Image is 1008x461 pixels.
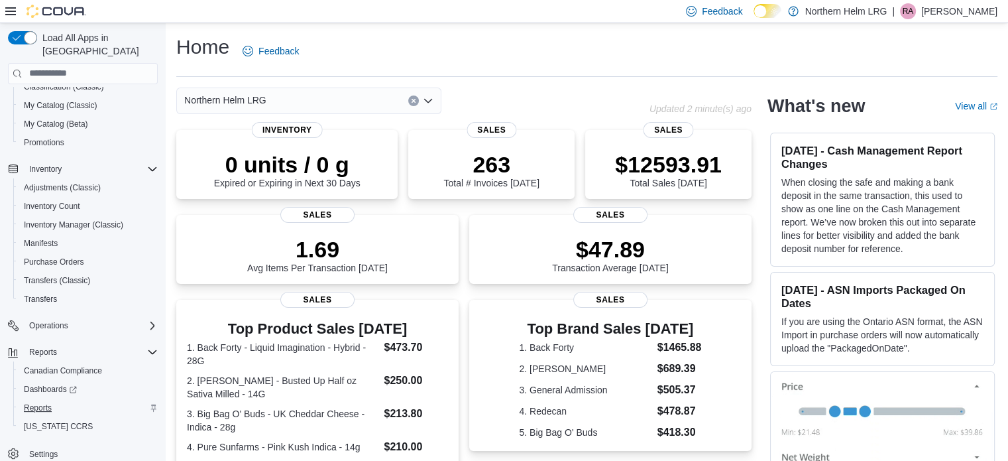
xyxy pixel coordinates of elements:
[657,403,702,419] dd: $478.87
[3,160,163,178] button: Inventory
[19,98,158,113] span: My Catalog (Classic)
[423,96,433,106] button: Open list of options
[19,235,63,251] a: Manifests
[19,363,158,379] span: Canadian Compliance
[408,96,419,106] button: Clear input
[13,96,163,115] button: My Catalog (Classic)
[519,426,651,439] dt: 5. Big Bag O' Buds
[519,405,651,418] dt: 4. Redecan
[903,3,914,19] span: RA
[19,217,129,233] a: Inventory Manager (Classic)
[384,439,447,455] dd: $210.00
[24,344,158,360] span: Reports
[19,291,158,307] span: Transfers
[13,133,163,152] button: Promotions
[13,271,163,290] button: Transfers (Classic)
[258,44,299,58] span: Feedback
[19,381,82,397] a: Dashboards
[19,180,106,196] a: Adjustments (Classic)
[252,122,323,138] span: Inventory
[247,236,388,273] div: Avg Items Per Transaction [DATE]
[989,103,997,111] svg: External link
[3,316,163,335] button: Operations
[13,115,163,133] button: My Catalog (Beta)
[519,341,651,354] dt: 1. Back Forty
[29,320,68,331] span: Operations
[19,217,158,233] span: Inventory Manager (Classic)
[24,238,58,249] span: Manifests
[13,417,163,436] button: [US_STATE] CCRS
[37,31,158,58] span: Load All Apps in [GEOGRAPHIC_DATA]
[19,254,158,270] span: Purchase Orders
[754,18,754,19] span: Dark Mode
[19,254,89,270] a: Purchase Orders
[13,290,163,308] button: Transfers
[781,176,983,255] p: When closing the safe and making a bank deposit in the same transaction, this used to show as one...
[24,257,84,267] span: Purchase Orders
[767,96,865,117] h2: What's new
[19,79,158,95] span: Classification (Classic)
[19,235,158,251] span: Manifests
[519,362,651,375] dt: 2. [PERSON_NAME]
[657,340,702,356] dd: $1465.88
[24,275,90,286] span: Transfers (Classic)
[19,400,158,416] span: Reports
[384,340,447,356] dd: $473.70
[280,207,355,223] span: Sales
[176,34,229,60] h1: Home
[24,137,64,148] span: Promotions
[754,4,781,18] input: Dark Mode
[29,449,58,460] span: Settings
[214,151,361,188] div: Expired or Expiring in Next 30 Days
[443,151,539,188] div: Total # Invoices [DATE]
[24,318,74,334] button: Operations
[19,98,103,113] a: My Catalog (Classic)
[187,341,378,367] dt: 1. Back Forty - Liquid Imagination - Hybrid - 28G
[19,198,158,214] span: Inventory Count
[19,273,95,289] a: Transfers (Classic)
[644,122,693,138] span: Sales
[13,197,163,216] button: Inventory Count
[921,3,997,19] p: [PERSON_NAME]
[247,236,388,263] p: 1.69
[552,236,669,263] p: $47.89
[24,161,67,177] button: Inventory
[13,78,163,96] button: Classification (Classic)
[13,178,163,197] button: Adjustments (Classic)
[13,253,163,271] button: Purchase Orders
[573,292,647,308] span: Sales
[955,101,997,111] a: View allExternal link
[702,5,742,18] span: Feedback
[187,440,378,454] dt: 4. Pure Sunfarms - Pink Kush Indica - 14g
[13,362,163,380] button: Canadian Compliance
[805,3,887,19] p: Northern Helm LRG
[19,419,98,434] a: [US_STATE] CCRS
[24,294,57,304] span: Transfers
[19,400,57,416] a: Reports
[24,161,158,177] span: Inventory
[280,292,355,308] span: Sales
[615,151,722,188] div: Total Sales [DATE]
[19,291,62,307] a: Transfers
[781,283,983,310] h3: [DATE] - ASN Imports Packaged On Dates
[24,100,97,111] span: My Catalog (Classic)
[24,365,102,376] span: Canadian Compliance
[19,273,158,289] span: Transfers (Classic)
[519,321,701,337] h3: Top Brand Sales [DATE]
[19,116,93,132] a: My Catalog (Beta)
[384,373,447,389] dd: $250.00
[781,144,983,170] h3: [DATE] - Cash Management Report Changes
[443,151,539,178] p: 263
[29,347,57,358] span: Reports
[19,363,107,379] a: Canadian Compliance
[615,151,722,178] p: $12593.91
[900,3,916,19] div: Rhiannon Adams
[24,201,80,212] span: Inventory Count
[24,421,93,432] span: [US_STATE] CCRS
[24,384,77,395] span: Dashboards
[781,315,983,355] p: If you are using the Ontario ASN format, the ASN Import in purchase orders will now automatically...
[27,5,86,18] img: Cova
[24,220,123,230] span: Inventory Manager (Classic)
[187,407,378,434] dt: 3. Big Bag O' Buds - UK Cheddar Cheese - Indica - 28g
[3,343,163,362] button: Reports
